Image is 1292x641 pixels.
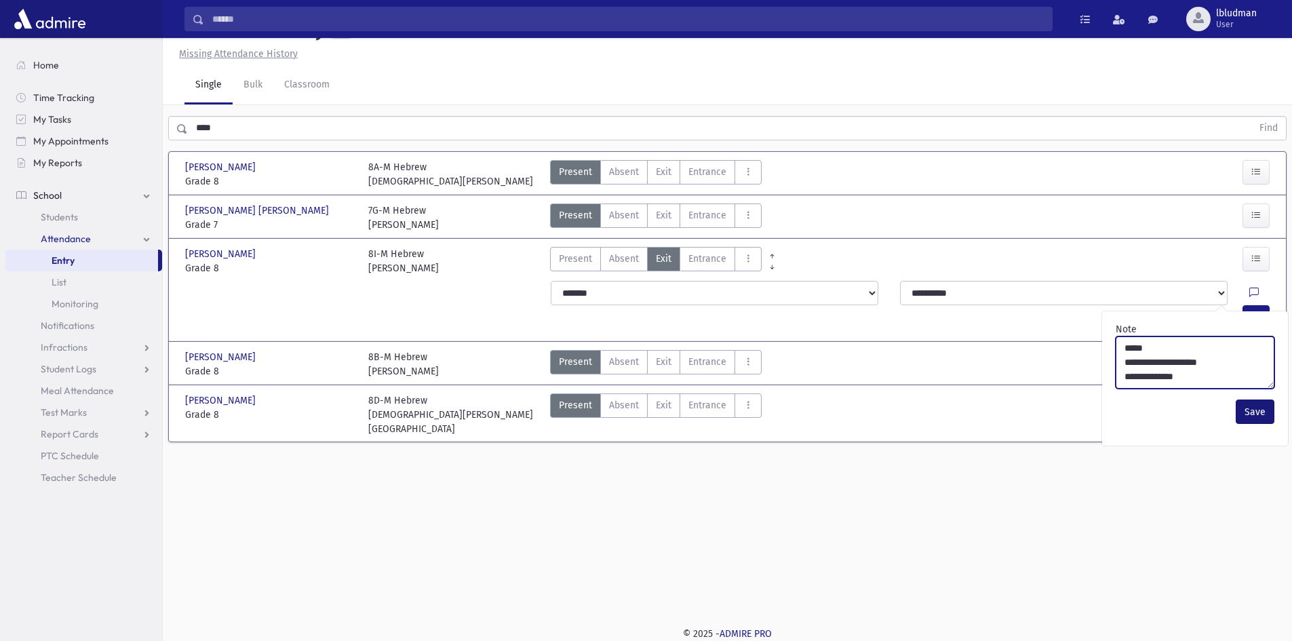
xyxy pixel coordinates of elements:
span: Exit [656,208,671,222]
span: Entrance [688,252,726,266]
div: AttTypes [550,247,762,275]
span: lbludman [1216,8,1257,19]
span: Entrance [688,355,726,369]
span: Student Logs [41,363,96,375]
span: Entrance [688,208,726,222]
span: PTC Schedule [41,450,99,462]
a: My Appointments [5,130,162,152]
div: AttTypes [550,350,762,378]
span: Time Tracking [33,92,94,104]
span: Exit [656,252,671,266]
span: Absent [609,208,639,222]
span: Grade 8 [185,364,355,378]
a: Infractions [5,336,162,358]
span: Absent [609,252,639,266]
a: Students [5,206,162,228]
input: Search [204,7,1052,31]
span: My Tasks [33,113,71,125]
a: Student Logs [5,358,162,380]
span: Present [559,208,592,222]
a: Test Marks [5,402,162,423]
span: List [52,276,66,288]
span: Notifications [41,319,94,332]
span: [PERSON_NAME] [185,393,258,408]
div: 8B-M Hebrew [PERSON_NAME] [368,350,439,378]
div: © 2025 - [184,627,1270,641]
div: 8A-M Hebrew [DEMOGRAPHIC_DATA][PERSON_NAME] [368,160,533,189]
span: Present [559,355,592,369]
a: Teacher Schedule [5,467,162,488]
a: Bulk [233,66,273,104]
span: My Reports [33,157,82,169]
span: Exit [656,165,671,179]
span: [PERSON_NAME] [185,160,258,174]
span: Present [559,252,592,266]
button: Save [1236,400,1274,424]
span: Students [41,211,78,223]
span: Meal Attendance [41,385,114,397]
a: Attendance [5,228,162,250]
span: Grade 8 [185,174,355,189]
span: Absent [609,398,639,412]
span: Attendance [41,233,91,245]
label: Note [1116,322,1137,336]
span: Grade 7 [185,218,355,232]
span: Test Marks [41,406,87,419]
span: Present [559,165,592,179]
span: [PERSON_NAME] [185,350,258,364]
a: Single [184,66,233,104]
a: List [5,271,162,293]
a: Report Cards [5,423,162,445]
div: AttTypes [550,160,762,189]
span: Exit [656,398,671,412]
div: 8D-M Hebrew [DEMOGRAPHIC_DATA][PERSON_NAME][GEOGRAPHIC_DATA] [368,393,538,436]
div: AttTypes [550,393,762,436]
span: User [1216,19,1257,30]
span: Entrance [688,398,726,412]
span: Monitoring [52,298,98,310]
span: Home [33,59,59,71]
div: 8I-M Hebrew [PERSON_NAME] [368,247,439,275]
img: AdmirePro [11,5,89,33]
a: Missing Attendance History [174,48,298,60]
span: Absent [609,355,639,369]
span: Grade 8 [185,408,355,422]
a: School [5,184,162,206]
a: Home [5,54,162,76]
span: School [33,189,62,201]
a: Entry [5,250,158,271]
span: Report Cards [41,428,98,440]
span: Teacher Schedule [41,471,117,484]
a: Meal Attendance [5,380,162,402]
a: My Reports [5,152,162,174]
span: Entrance [688,165,726,179]
span: My Appointments [33,135,109,147]
a: Monitoring [5,293,162,315]
a: My Tasks [5,109,162,130]
span: Exit [656,355,671,369]
div: AttTypes [550,203,762,232]
span: Grade 8 [185,261,355,275]
a: Time Tracking [5,87,162,109]
span: Present [559,398,592,412]
div: 7G-M Hebrew [PERSON_NAME] [368,203,439,232]
span: [PERSON_NAME] [PERSON_NAME] [185,203,332,218]
button: Find [1251,117,1286,140]
u: Missing Attendance History [179,48,298,60]
a: Classroom [273,66,340,104]
span: Infractions [41,341,87,353]
span: Absent [609,165,639,179]
a: Notifications [5,315,162,336]
span: Entry [52,254,75,267]
a: PTC Schedule [5,445,162,467]
span: [PERSON_NAME] [185,247,258,261]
